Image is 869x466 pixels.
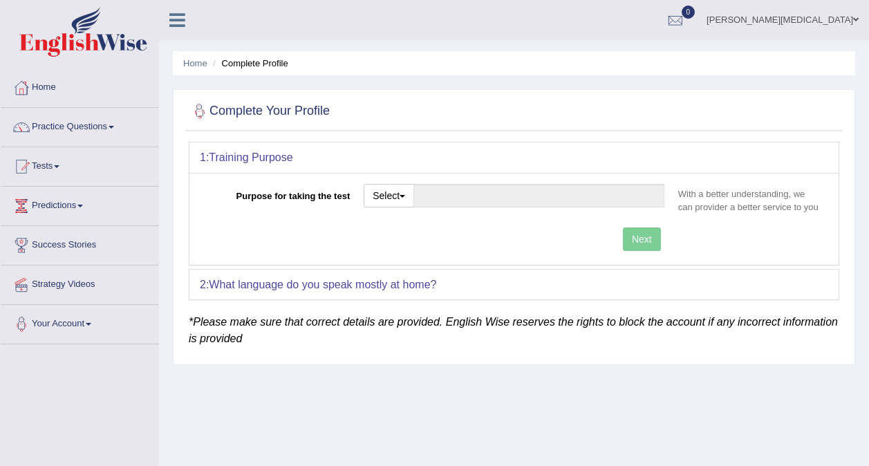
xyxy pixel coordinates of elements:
a: Practice Questions [1,108,158,142]
a: Success Stories [1,226,158,261]
p: With a better understanding, we can provider a better service to you [671,187,828,214]
a: Your Account [1,305,158,339]
a: Predictions [1,187,158,221]
button: Select [364,184,414,207]
div: 1: [189,142,839,173]
span: 0 [682,6,695,19]
a: Strategy Videos [1,265,158,300]
em: *Please make sure that correct details are provided. English Wise reserves the rights to block th... [189,316,838,344]
b: What language do you speak mostly at home? [209,279,436,290]
h2: Complete Your Profile [189,101,330,122]
a: Home [1,68,158,103]
a: Home [183,58,207,68]
div: 2: [189,270,839,300]
a: Tests [1,147,158,182]
li: Complete Profile [209,57,288,70]
b: Training Purpose [209,151,292,163]
label: Purpose for taking the test [200,184,357,203]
